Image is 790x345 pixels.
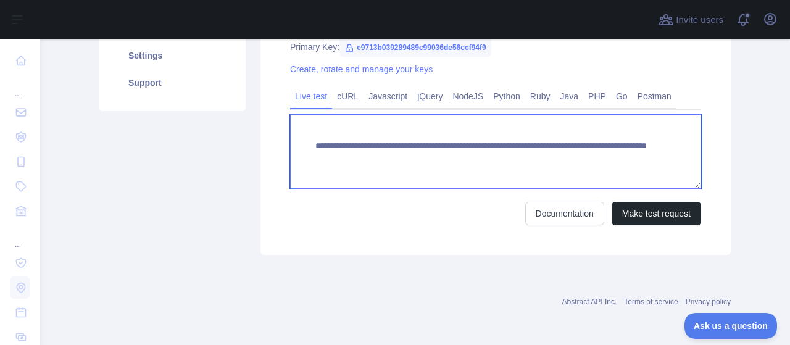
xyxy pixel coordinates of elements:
a: NodeJS [447,86,488,106]
a: Terms of service [624,297,678,306]
div: Primary Key: [290,41,701,53]
a: Settings [114,42,231,69]
a: Support [114,69,231,96]
a: Javascript [364,86,412,106]
a: Java [555,86,584,106]
div: ... [10,225,30,249]
a: PHP [583,86,611,106]
a: cURL [332,86,364,106]
a: Postman [633,86,676,106]
a: Privacy policy [686,297,731,306]
iframe: Toggle Customer Support [684,313,778,339]
a: Go [611,86,633,106]
a: Documentation [525,202,604,225]
span: e9713b039289489c99036de56ccf94f9 [339,38,491,57]
a: Python [488,86,525,106]
button: Make test request [612,202,701,225]
a: Ruby [525,86,555,106]
a: Create, rotate and manage your keys [290,64,433,74]
a: jQuery [412,86,447,106]
button: Invite users [656,10,726,30]
span: Invite users [676,13,723,27]
div: ... [10,74,30,99]
a: Abstract API Inc. [562,297,617,306]
a: Live test [290,86,332,106]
